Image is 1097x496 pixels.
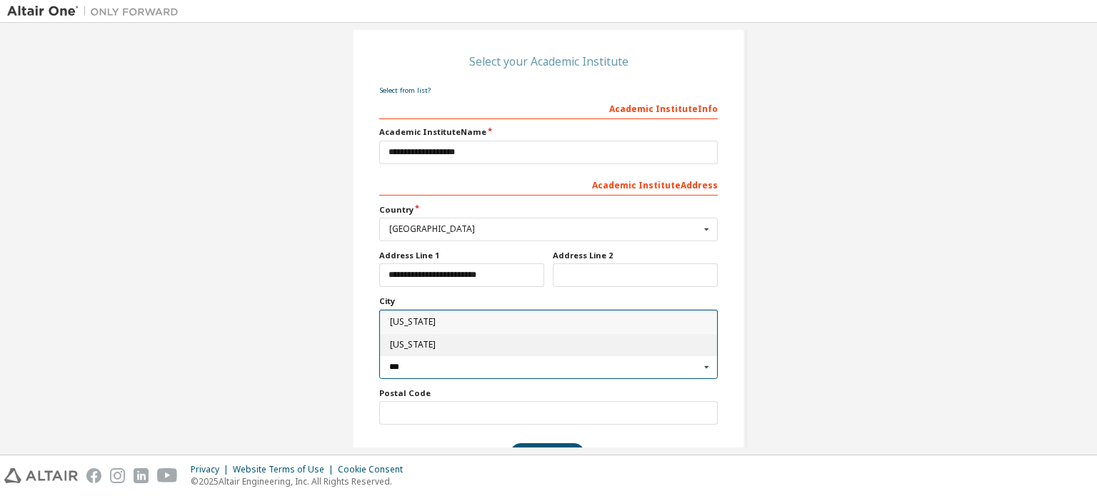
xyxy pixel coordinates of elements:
div: [GEOGRAPHIC_DATA] [389,225,700,233]
label: Country [379,204,718,216]
img: facebook.svg [86,468,101,483]
div: Privacy [191,464,233,475]
img: youtube.svg [157,468,178,483]
img: altair_logo.svg [4,468,78,483]
label: Address Line 1 [379,250,544,261]
div: Academic Institute Address [379,173,718,196]
div: Academic Institute Info [379,96,718,119]
img: instagram.svg [110,468,125,483]
a: Select from list? [379,86,431,95]
span: [US_STATE] [390,318,708,327]
span: [US_STATE] [390,340,708,349]
img: Altair One [7,4,186,19]
div: Select your Academic Institute [469,57,628,66]
div: Cookie Consent [338,464,411,475]
img: linkedin.svg [134,468,149,483]
label: Address Line 2 [553,250,718,261]
p: © 2025 Altair Engineering, Inc. All Rights Reserved. [191,475,411,487]
label: Academic Institute Name [379,126,718,138]
div: Website Terms of Use [233,464,338,475]
button: Next [510,443,585,465]
label: City [379,295,718,307]
label: Postal Code [379,388,718,399]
